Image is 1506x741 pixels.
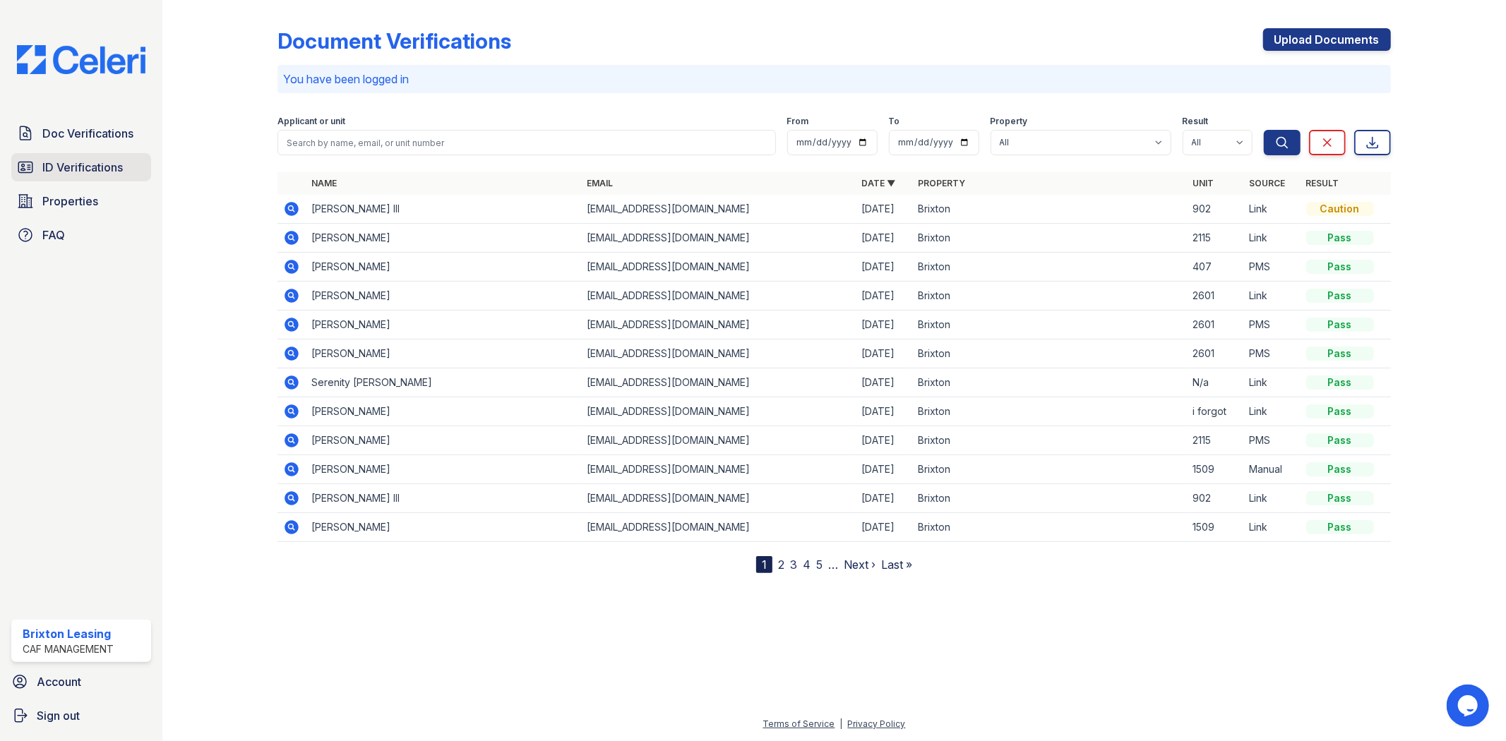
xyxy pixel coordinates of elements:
[581,253,856,282] td: [EMAIL_ADDRESS][DOMAIN_NAME]
[306,397,580,426] td: [PERSON_NAME]
[1306,202,1374,216] div: Caution
[912,368,1187,397] td: Brixton
[1244,484,1301,513] td: Link
[11,119,151,147] a: Doc Verifications
[1188,253,1244,282] td: 407
[581,426,856,455] td: [EMAIL_ADDRESS][DOMAIN_NAME]
[912,513,1187,542] td: Brixton
[1188,484,1244,513] td: 902
[790,558,797,572] a: 3
[6,45,157,74] img: CE_Logo_Blue-a8612792a0a2168367f1c8372b55b34899dd931a85d93a1a3d3e32e68fde9ad4.png
[912,484,1187,513] td: Brixton
[11,221,151,249] a: FAQ
[1244,311,1301,339] td: PMS
[1188,311,1244,339] td: 2601
[1183,116,1209,127] label: Result
[42,125,133,142] span: Doc Verifications
[42,227,65,243] span: FAQ
[856,339,912,368] td: [DATE]
[37,673,81,690] span: Account
[856,224,912,253] td: [DATE]
[1244,282,1301,311] td: Link
[787,116,809,127] label: From
[844,558,875,572] a: Next ›
[778,558,784,572] a: 2
[1306,318,1374,332] div: Pass
[1188,339,1244,368] td: 2601
[283,71,1385,88] p: You have been logged in
[1244,368,1301,397] td: Link
[1306,347,1374,361] div: Pass
[912,426,1187,455] td: Brixton
[1306,433,1374,447] div: Pass
[912,339,1187,368] td: Brixton
[23,625,114,642] div: Brixton Leasing
[1193,178,1214,188] a: Unit
[912,195,1187,224] td: Brixton
[828,556,838,573] span: …
[1244,195,1301,224] td: Link
[856,253,912,282] td: [DATE]
[581,195,856,224] td: [EMAIL_ADDRESS][DOMAIN_NAME]
[581,339,856,368] td: [EMAIL_ADDRESS][DOMAIN_NAME]
[840,718,843,729] div: |
[1250,178,1286,188] a: Source
[1306,404,1374,418] div: Pass
[1306,462,1374,476] div: Pass
[856,195,912,224] td: [DATE]
[848,718,906,729] a: Privacy Policy
[856,368,912,397] td: [DATE]
[581,397,856,426] td: [EMAIL_ADDRESS][DOMAIN_NAME]
[991,116,1028,127] label: Property
[856,282,912,311] td: [DATE]
[42,159,123,176] span: ID Verifications
[581,455,856,484] td: [EMAIL_ADDRESS][DOMAIN_NAME]
[1263,28,1391,51] a: Upload Documents
[277,116,345,127] label: Applicant or unit
[1306,231,1374,245] div: Pass
[912,282,1187,311] td: Brixton
[1447,685,1492,727] iframe: chat widget
[856,397,912,426] td: [DATE]
[1188,455,1244,484] td: 1509
[306,513,580,542] td: [PERSON_NAME]
[37,707,80,724] span: Sign out
[1306,375,1374,390] div: Pass
[1244,513,1301,542] td: Link
[306,224,580,253] td: [PERSON_NAME]
[306,484,580,513] td: [PERSON_NAME] III
[763,718,835,729] a: Terms of Service
[816,558,823,572] a: 5
[912,455,1187,484] td: Brixton
[1188,282,1244,311] td: 2601
[306,282,580,311] td: [PERSON_NAME]
[1306,520,1374,534] div: Pass
[11,187,151,215] a: Properties
[1188,513,1244,542] td: 1509
[42,193,98,210] span: Properties
[803,558,811,572] a: 4
[912,224,1187,253] td: Brixton
[1244,253,1301,282] td: PMS
[311,178,337,188] a: Name
[1244,397,1301,426] td: Link
[306,339,580,368] td: [PERSON_NAME]
[1188,224,1244,253] td: 2115
[1244,339,1301,368] td: PMS
[306,195,580,224] td: [PERSON_NAME] III
[856,311,912,339] td: [DATE]
[587,178,613,188] a: Email
[581,368,856,397] td: [EMAIL_ADDRESS][DOMAIN_NAME]
[581,484,856,513] td: [EMAIL_ADDRESS][DOMAIN_NAME]
[1306,491,1374,505] div: Pass
[306,253,580,282] td: [PERSON_NAME]
[6,668,157,696] a: Account
[1188,195,1244,224] td: 902
[912,311,1187,339] td: Brixton
[11,153,151,181] a: ID Verifications
[1188,397,1244,426] td: i forgot
[306,311,580,339] td: [PERSON_NAME]
[23,642,114,656] div: CAF Management
[581,513,856,542] td: [EMAIL_ADDRESS][DOMAIN_NAME]
[1244,455,1301,484] td: Manual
